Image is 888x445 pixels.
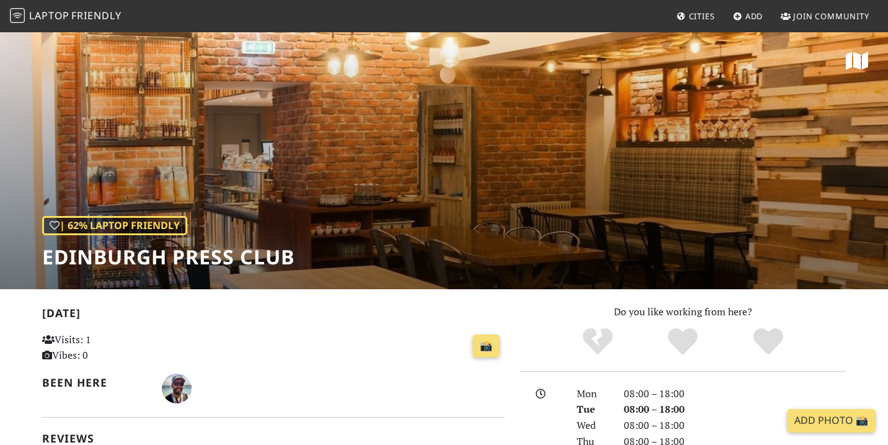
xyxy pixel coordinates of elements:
h2: [DATE] [42,307,505,325]
p: Do you like working from here? [520,304,846,320]
span: Carlos Monteiro [162,380,192,394]
h2: Been here [42,376,147,389]
div: No [555,326,641,357]
div: Mon [569,386,616,402]
img: LaptopFriendly [10,8,25,23]
div: 08:00 – 18:00 [616,386,853,402]
span: Friendly [71,9,121,22]
span: Join Community [793,11,869,22]
a: Add [728,5,768,27]
div: 08:00 – 18:00 [616,402,853,418]
span: Add [745,11,763,22]
a: LaptopFriendly LaptopFriendly [10,6,122,27]
div: Yes [640,326,726,357]
h1: Edinburgh Press Club [42,245,295,269]
a: Add Photo 📸 [787,409,876,433]
span: Laptop [29,9,69,22]
div: Tue [569,402,616,418]
div: | 62% Laptop Friendly [42,216,187,236]
img: 1065-carlos.jpg [162,374,192,403]
span: Cities [689,11,715,22]
h2: Reviews [42,432,505,445]
a: Join Community [776,5,874,27]
a: 📸 [473,335,500,358]
a: Cities [672,5,720,27]
div: 08:00 – 18:00 [616,418,853,434]
p: Visits: 1 Vibes: 0 [42,332,187,364]
div: Wed [569,418,616,434]
div: Definitely! [726,326,811,357]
